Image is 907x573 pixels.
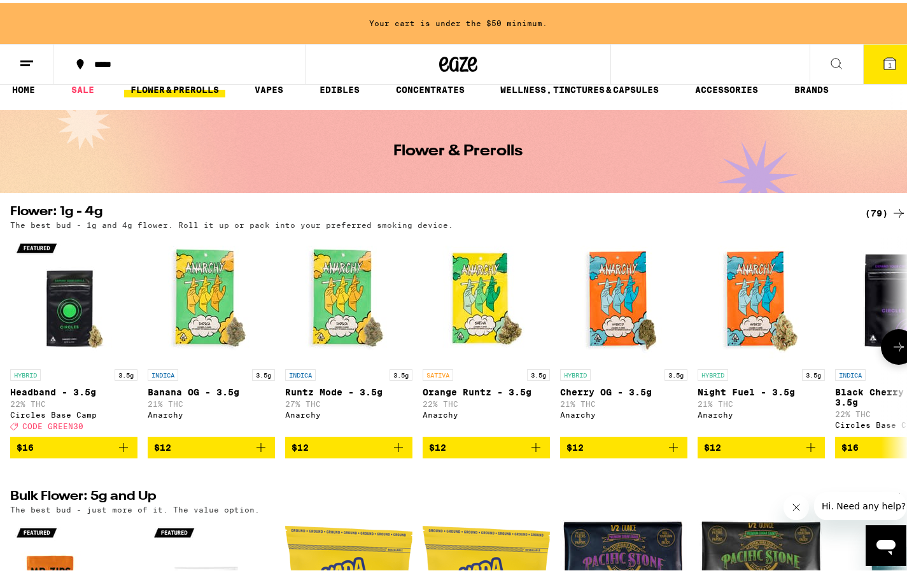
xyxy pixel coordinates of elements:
button: Add to bag [10,434,137,455]
p: INDICA [835,366,866,378]
p: 3.5g [390,366,412,378]
p: 21% THC [148,397,275,405]
a: Open page for Headband - 3.5g from Circles Base Camp [10,232,137,434]
img: Anarchy - Cherry OG - 3.5g [560,232,687,360]
img: Anarchy - Orange Runtz - 3.5g [423,232,550,360]
span: $12 [292,439,309,449]
p: HYBRID [560,366,591,378]
p: The best bud - just more of it. The value option. [10,502,260,511]
p: HYBRID [698,366,728,378]
p: Cherry OG - 3.5g [560,384,687,394]
a: BRANDS [788,79,835,94]
a: Open page for Banana OG - 3.5g from Anarchy [148,232,275,434]
p: 3.5g [252,366,275,378]
p: 3.5g [664,366,687,378]
iframe: Button to launch messaging window [866,522,906,563]
p: 3.5g [527,366,550,378]
a: Open page for Cherry OG - 3.5g from Anarchy [560,232,687,434]
span: $12 [566,439,584,449]
p: 22% THC [10,397,137,405]
span: 1 [888,58,892,66]
p: HYBRID [10,366,41,378]
img: Anarchy - Banana OG - 3.5g [148,232,275,360]
button: Add to bag [423,434,550,455]
span: $12 [704,439,721,449]
div: Anarchy [423,407,550,416]
a: SALE [65,79,101,94]
p: SATIVA [423,366,453,378]
div: Circles Base Camp [10,407,137,416]
p: 21% THC [560,397,687,405]
p: Headband - 3.5g [10,384,137,394]
a: EDIBLES [313,79,366,94]
span: $16 [17,439,34,449]
a: FLOWER & PREROLLS [124,79,225,94]
a: WELLNESS, TINCTURES & CAPSULES [494,79,665,94]
p: INDICA [285,366,316,378]
a: CONCENTRATES [390,79,471,94]
a: Open page for Night Fuel - 3.5g from Anarchy [698,232,825,434]
span: $12 [154,439,171,449]
img: Circles Base Camp - Headband - 3.5g [10,232,137,360]
img: Anarchy - Night Fuel - 3.5g [698,232,825,360]
div: Anarchy [560,407,687,416]
h1: Flower & Prerolls [394,141,523,156]
p: Runtz Mode - 3.5g [285,384,412,394]
span: $16 [841,439,859,449]
h2: Bulk Flower: 5g and Up [10,487,844,502]
a: (115) [859,487,906,502]
h2: Flower: 1g - 4g [10,202,844,218]
iframe: Message from company [814,489,906,517]
p: 22% THC [423,397,550,405]
button: Add to bag [698,434,825,455]
span: $12 [429,439,446,449]
a: Open page for Runtz Mode - 3.5g from Anarchy [285,232,412,434]
div: Anarchy [698,407,825,416]
p: The best bud - 1g and 4g flower. Roll it up or pack into your preferred smoking device. [10,218,453,226]
a: (79) [865,202,906,218]
button: Add to bag [285,434,412,455]
p: 21% THC [698,397,825,405]
p: Orange Runtz - 3.5g [423,384,550,394]
div: Anarchy [285,407,412,416]
span: CODE GREEN30 [22,419,83,427]
p: Night Fuel - 3.5g [698,384,825,394]
a: ACCESSORIES [689,79,764,94]
p: 27% THC [285,397,412,405]
p: 3.5g [802,366,825,378]
button: Add to bag [560,434,687,455]
iframe: Close message [784,492,809,517]
button: Add to bag [148,434,275,455]
p: 3.5g [115,366,137,378]
p: Banana OG - 3.5g [148,384,275,394]
div: Anarchy [148,407,275,416]
a: HOME [6,79,41,94]
img: Anarchy - Runtz Mode - 3.5g [285,232,412,360]
a: Open page for Orange Runtz - 3.5g from Anarchy [423,232,550,434]
p: INDICA [148,366,178,378]
a: VAPES [248,79,290,94]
